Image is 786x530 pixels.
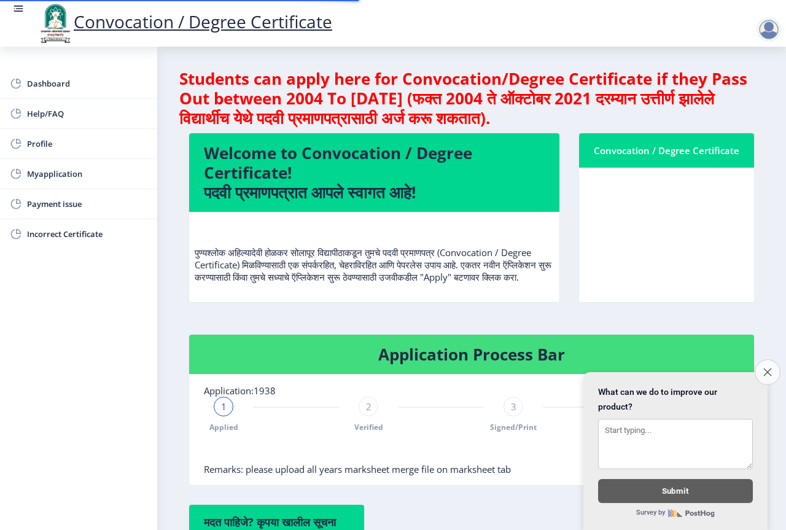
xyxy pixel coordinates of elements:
span: Application:1938 [204,384,276,397]
span: Incorrect Certificate [27,227,147,241]
a: Convocation / Degree Certificate [37,10,332,33]
h4: Application Process Bar [204,345,739,364]
span: Help/FAQ [27,106,147,121]
span: Dashboard [27,76,147,91]
h4: Students can apply here for Convocation/Degree Certificate if they Pass Out between 2004 To [DATE... [179,69,764,128]
span: Remarks: please upload all years marksheet merge file on marksheet tab [204,463,511,475]
span: 1 [221,400,227,413]
span: Verified [354,422,383,432]
img: logo [37,2,74,44]
span: Signed/Print [490,422,537,432]
span: Myapplication [27,166,147,181]
p: पुण्यश्लोक अहिल्यादेवी होळकर सोलापूर विद्यापीठाकडून तुमचे पदवी प्रमाणपत्र (Convocation / Degree C... [195,222,554,283]
h4: Welcome to Convocation / Degree Certificate! पदवी प्रमाणपत्रात आपले स्वागत आहे! [204,143,545,202]
span: 2 [366,400,372,413]
div: Convocation / Degree Certificate [594,143,739,158]
span: Payment issue [27,197,147,211]
span: Profile [27,136,147,151]
span: 3 [511,400,516,413]
span: Applied [209,422,238,432]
